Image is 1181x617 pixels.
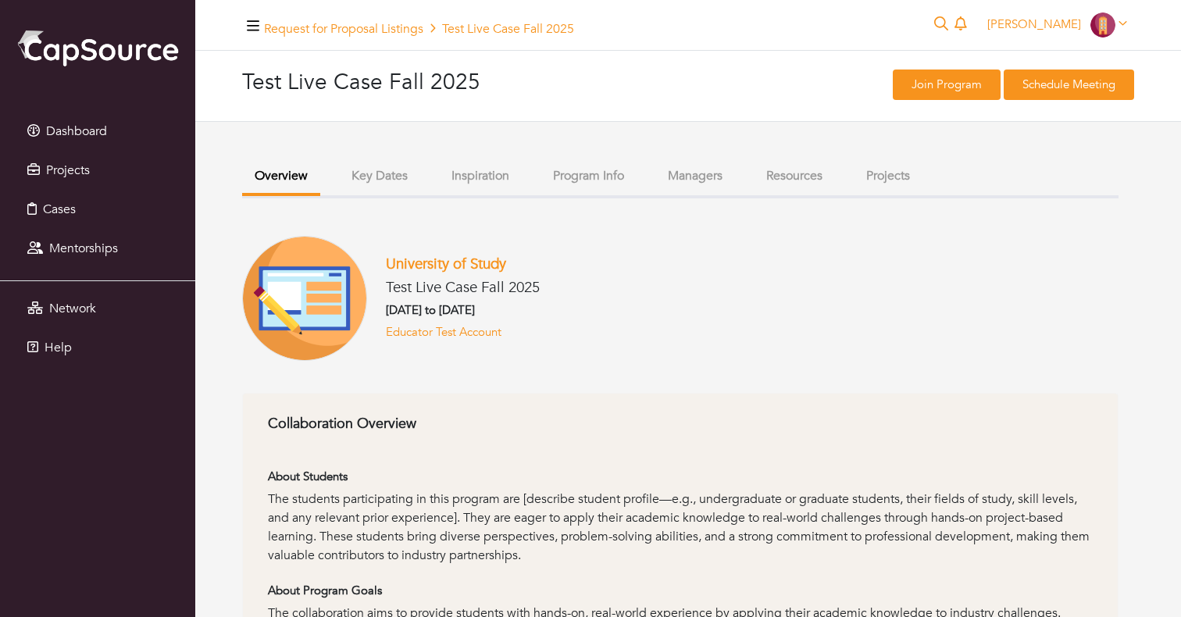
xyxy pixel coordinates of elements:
img: cap_logo.png [16,27,180,68]
h3: Test Live Case Fall 2025 [242,70,688,96]
button: Projects [854,159,922,193]
h5: Test Live Case Fall 2025 [386,279,540,297]
button: Key Dates [339,159,420,193]
button: Program Info [541,159,637,193]
a: [PERSON_NAME] [980,16,1134,32]
span: Network [49,300,96,317]
a: Dashboard [4,116,191,147]
h6: [DATE] to [DATE] [386,303,540,317]
span: Dashboard [46,123,107,140]
a: Schedule Meeting [1004,70,1134,100]
a: Request for Proposal Listings [264,20,423,37]
button: Resources [754,159,835,193]
a: University of Study [386,254,506,274]
a: Join Program [893,70,1001,100]
span: Projects [46,162,90,179]
div: The students participating in this program are [describe student profile—e.g., undergraduate or g... [268,490,1093,565]
img: Company-Icon-7f8a26afd1715722aa5ae9dc11300c11ceeb4d32eda0db0d61c21d11b95ecac6.png [1090,12,1115,37]
span: Cases [43,201,76,218]
span: [PERSON_NAME] [987,16,1081,32]
img: Educator-Icon-31d5a1e457ca3f5474c6b92ab10a5d5101c9f8fbafba7b88091835f1a8db102f.png [242,236,367,361]
a: Projects [4,155,191,186]
button: Overview [242,159,320,196]
a: Network [4,293,191,324]
h5: Test Live Case Fall 2025 [264,22,574,37]
h6: Collaboration Overview [268,415,1093,433]
h6: About Students [268,469,1093,483]
button: Inspiration [439,159,522,193]
a: Cases [4,194,191,225]
h6: About Program Goals [268,583,1093,597]
a: Mentorships [4,233,191,264]
span: Help [45,339,72,356]
span: Mentorships [49,240,118,257]
a: Educator Test Account [386,323,501,341]
a: Help [4,332,191,363]
button: Managers [655,159,735,193]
